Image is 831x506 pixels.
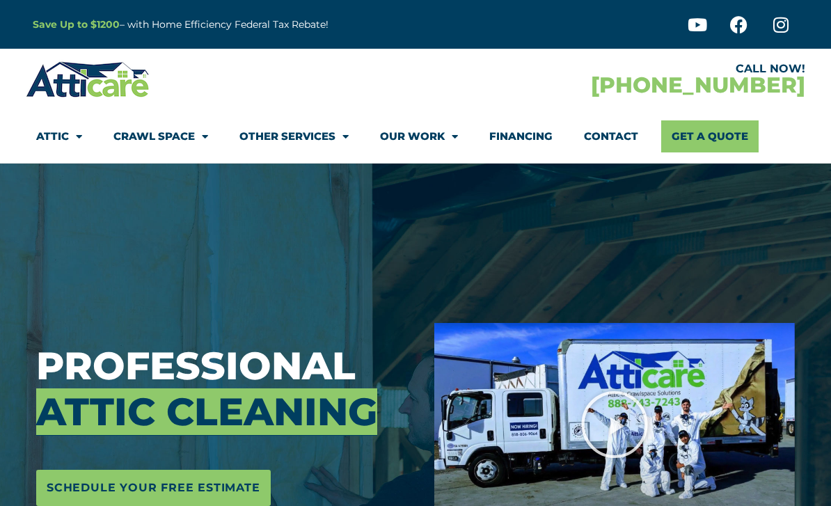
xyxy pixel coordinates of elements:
[33,18,120,31] a: Save Up to $1200
[661,120,759,152] a: Get A Quote
[580,390,649,459] div: Play Video
[33,17,484,33] p: – with Home Efficiency Federal Tax Rebate!
[239,120,349,152] a: Other Services
[36,120,82,152] a: Attic
[380,120,458,152] a: Our Work
[36,388,377,435] span: Attic Cleaning
[415,63,805,74] div: CALL NOW!
[584,120,638,152] a: Contact
[36,470,271,506] a: Schedule Your Free Estimate
[113,120,208,152] a: Crawl Space
[489,120,553,152] a: Financing
[36,343,413,435] h3: Professional
[36,120,795,152] nav: Menu
[47,477,260,499] span: Schedule Your Free Estimate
